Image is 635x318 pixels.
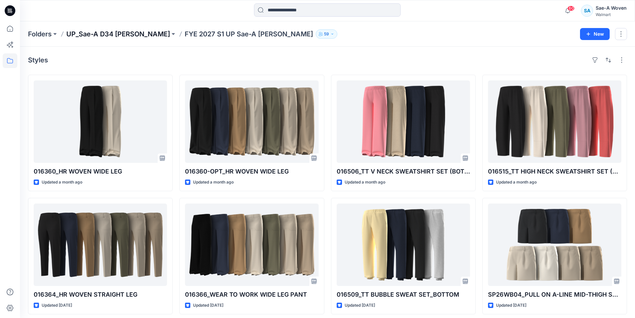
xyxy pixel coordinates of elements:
[337,80,470,163] a: 016506_TT V NECK SWEATSHIRT SET (BOTTOM)
[34,290,167,299] p: 016364_HR WOVEN STRAIGHT LEG
[324,30,329,38] p: 59
[581,5,593,17] div: SA
[34,80,167,163] a: 016360_HR WOVEN WIDE LEG
[185,167,318,176] p: 016360-OPT_HR WOVEN WIDE LEG
[28,29,52,39] a: Folders
[193,179,234,186] p: Updated a month ago
[185,80,318,163] a: 016360-OPT_HR WOVEN WIDE LEG
[34,167,167,176] p: 016360_HR WOVEN WIDE LEG
[596,4,627,12] div: Sae-A Woven
[42,179,82,186] p: Updated a month ago
[337,167,470,176] p: 016506_TT V NECK SWEATSHIRT SET (BOTTOM)
[345,179,385,186] p: Updated a month ago
[337,290,470,299] p: 016509_TT BUBBLE SWEAT SET_BOTTOM
[488,167,621,176] p: 016515_TT HIGH NECK SWEATSHIRT SET (BOTTOM)
[488,80,621,163] a: 016515_TT HIGH NECK SWEATSHIRT SET (BOTTOM)
[66,29,170,39] a: UP_Sae-A D34 [PERSON_NAME]
[488,290,621,299] p: SP26WB04_PULL ON A-LINE MID-THIGH SHORTS
[496,179,537,186] p: Updated a month ago
[337,204,470,286] a: 016509_TT BUBBLE SWEAT SET_BOTTOM
[567,6,575,11] span: 60
[316,29,337,39] button: 59
[596,12,627,17] div: Walmart
[185,290,318,299] p: 016366_WEAR TO WORK WIDE LEG PANT
[28,56,48,64] h4: Styles
[185,204,318,286] a: 016366_WEAR TO WORK WIDE LEG PANT
[580,28,610,40] button: New
[345,302,375,309] p: Updated [DATE]
[185,29,313,39] p: FYE 2027 S1 UP Sae-A [PERSON_NAME]
[488,204,621,286] a: SP26WB04_PULL ON A-LINE MID-THIGH SHORTS
[496,302,526,309] p: Updated [DATE]
[34,204,167,286] a: 016364_HR WOVEN STRAIGHT LEG
[193,302,223,309] p: Updated [DATE]
[42,302,72,309] p: Updated [DATE]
